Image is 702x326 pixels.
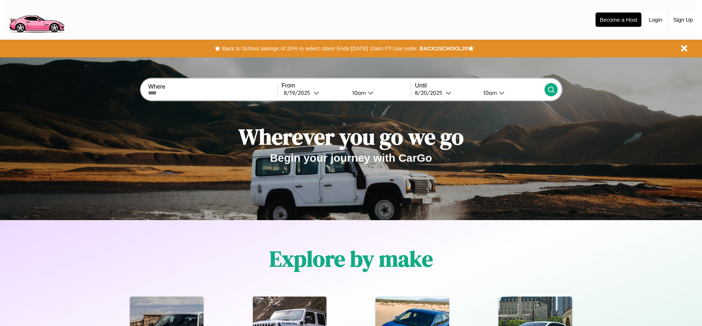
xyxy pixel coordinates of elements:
label: Where [148,83,277,90]
div: 8 / 19 / 2025 [284,89,314,96]
button: 8/19/2025 [282,89,346,97]
img: logo [6,4,68,35]
div: 10am [348,89,368,96]
label: From [282,82,411,89]
button: 10am [477,89,544,97]
button: Back to School savings of 20% in select cities! Ends [DATE] 10am PT.Use code: [220,43,419,54]
label: Until [415,82,544,89]
h1: Explore by make [269,244,433,274]
div: 8 / 20 / 2025 [415,89,446,96]
button: 10am [346,89,411,97]
button: Become a Host [596,12,641,27]
button: Login [645,13,666,26]
b: BACK2SCHOOL20 [419,45,468,51]
button: Sign Up [670,13,696,26]
div: 10am [480,89,499,96]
